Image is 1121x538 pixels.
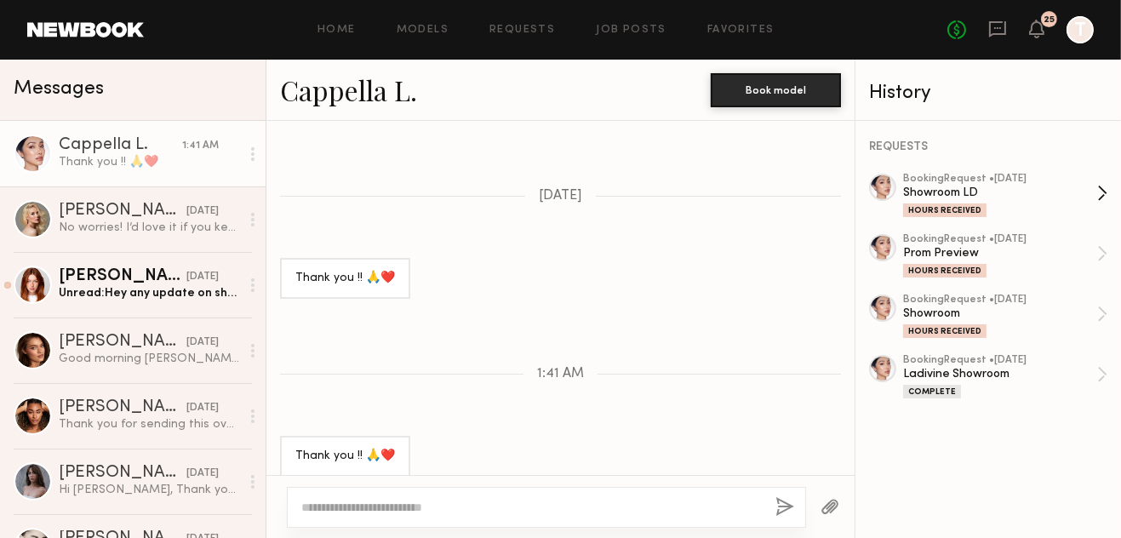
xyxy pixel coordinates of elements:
[397,25,449,36] a: Models
[869,141,1107,153] div: REQUESTS
[596,25,666,36] a: Job Posts
[186,269,219,285] div: [DATE]
[903,234,1107,278] a: bookingRequest •[DATE]Prom PreviewHours Received
[59,285,240,301] div: Unread: Hey any update on shoot date? I am on hold for a shoot 28th too
[903,306,1097,322] div: Showroom
[903,174,1097,185] div: booking Request • [DATE]
[537,367,584,381] span: 1:41 AM
[59,399,186,416] div: [PERSON_NAME]
[59,203,186,220] div: [PERSON_NAME]
[903,185,1097,201] div: Showroom LD
[280,72,417,108] a: Cappella L.
[59,465,186,482] div: [PERSON_NAME]
[903,295,1097,306] div: booking Request • [DATE]
[903,264,987,278] div: Hours Received
[59,351,240,367] div: Good morning [PERSON_NAME]! Not a problem at all🙌🏻 changing it to 10-2pm.
[182,138,219,154] div: 1:41 AM
[903,295,1107,338] a: bookingRequest •[DATE]ShowroomHours Received
[59,268,186,285] div: [PERSON_NAME]
[317,25,356,36] a: Home
[59,154,240,170] div: Thank you !! 🙏❤️
[711,73,841,107] button: Book model
[903,355,1107,398] a: bookingRequest •[DATE]Ladivine ShowroomComplete
[903,245,1097,261] div: Prom Preview
[903,355,1097,366] div: booking Request • [DATE]
[903,203,987,217] div: Hours Received
[59,220,240,236] div: No worries! I’d love it if you kept me in mind! *Have you got anything upcoming? ☺️ Thanks again ...
[903,324,987,338] div: Hours Received
[295,269,395,289] div: Thank you !! 🙏❤️
[903,385,961,398] div: Complete
[186,400,219,416] div: [DATE]
[186,335,219,351] div: [DATE]
[903,234,1097,245] div: booking Request • [DATE]
[711,82,841,96] a: Book model
[489,25,555,36] a: Requests
[707,25,775,36] a: Favorites
[539,189,582,203] span: [DATE]
[14,79,104,99] span: Messages
[1044,15,1055,25] div: 25
[1067,16,1094,43] a: T
[869,83,1107,103] div: History
[186,466,219,482] div: [DATE]
[59,416,240,432] div: Thank you for sending this over. I look forward to seeing you all!
[186,203,219,220] div: [DATE]
[59,137,182,154] div: Cappella L.
[59,482,240,498] div: Hi [PERSON_NAME], Thank you for reaching out. I’m available and flexible on the dates as of now d...
[903,366,1097,382] div: Ladivine Showroom
[59,334,186,351] div: [PERSON_NAME]
[903,174,1107,217] a: bookingRequest •[DATE]Showroom LDHours Received
[295,447,395,466] div: Thank you !! 🙏❤️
